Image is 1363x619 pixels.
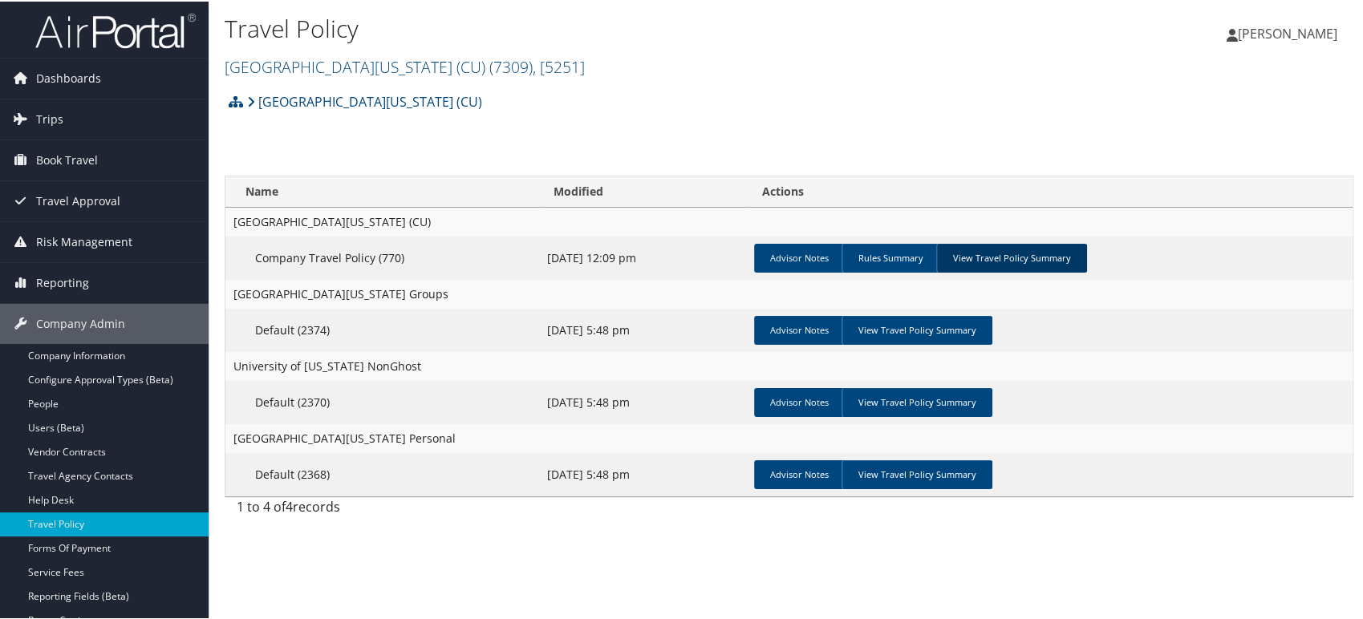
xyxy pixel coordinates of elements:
[36,220,132,261] span: Risk Management
[842,386,992,415] a: View Travel Policy Summary
[225,307,539,350] td: Default (2374)
[36,98,63,138] span: Trips
[36,261,89,301] span: Reporting
[35,10,196,48] img: airportal-logo.png
[754,459,845,488] a: Advisor Notes
[225,55,585,76] a: [GEOGRAPHIC_DATA][US_STATE] (CU)
[237,496,495,523] div: 1 to 4 of records
[936,242,1087,271] a: View Travel Policy Summary
[842,242,939,271] a: Rules Summary
[225,206,1353,235] td: [GEOGRAPHIC_DATA][US_STATE] (CU)
[247,84,482,116] a: [GEOGRAPHIC_DATA][US_STATE] (CU)
[36,57,101,97] span: Dashboards
[225,175,539,206] th: Name: activate to sort column ascending
[539,451,748,495] td: [DATE] 5:48 pm
[286,496,293,514] span: 4
[754,314,845,343] a: Advisor Notes
[842,459,992,488] a: View Travel Policy Summary
[539,379,748,423] td: [DATE] 5:48 pm
[225,350,1353,379] td: University of [US_STATE] NonGhost
[754,386,845,415] a: Advisor Notes
[36,139,98,179] span: Book Travel
[225,278,1353,307] td: [GEOGRAPHIC_DATA][US_STATE] Groups
[225,379,539,423] td: Default (2370)
[225,451,539,495] td: Default (2368)
[754,242,845,271] a: Advisor Notes
[539,235,748,278] td: [DATE] 12:09 pm
[539,307,748,350] td: [DATE] 5:48 pm
[225,10,977,44] h1: Travel Policy
[1227,8,1353,56] a: [PERSON_NAME]
[1238,23,1337,41] span: [PERSON_NAME]
[533,55,585,76] span: , [ 5251 ]
[539,175,748,206] th: Modified: activate to sort column ascending
[748,175,1353,206] th: Actions
[489,55,533,76] span: ( 7309 )
[225,235,539,278] td: Company Travel Policy (770)
[36,180,120,220] span: Travel Approval
[36,302,125,342] span: Company Admin
[225,423,1353,451] td: [GEOGRAPHIC_DATA][US_STATE] Personal
[842,314,992,343] a: View Travel Policy Summary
